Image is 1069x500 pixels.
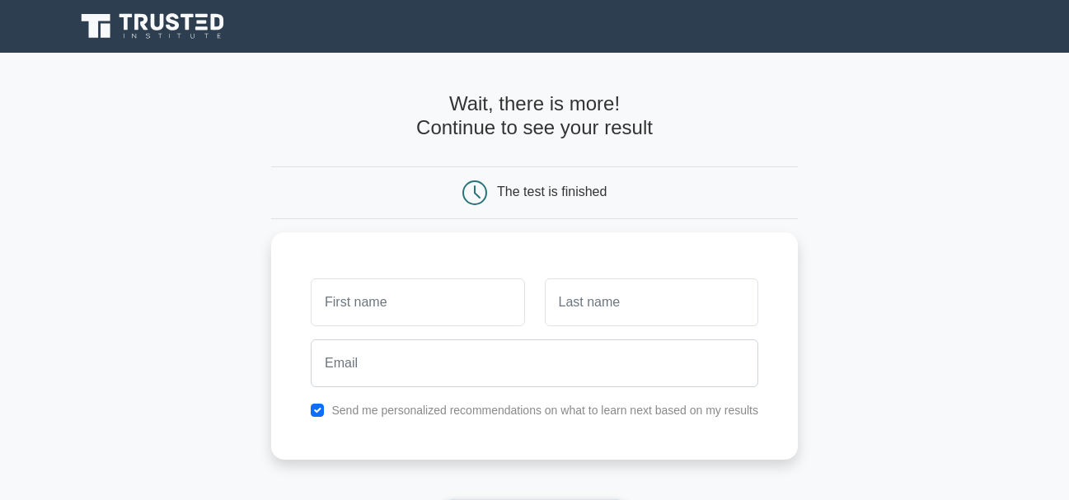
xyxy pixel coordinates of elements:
[497,185,607,199] div: The test is finished
[311,278,524,326] input: First name
[271,92,798,140] h4: Wait, there is more! Continue to see your result
[545,278,758,326] input: Last name
[311,339,758,387] input: Email
[331,404,758,417] label: Send me personalized recommendations on what to learn next based on my results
